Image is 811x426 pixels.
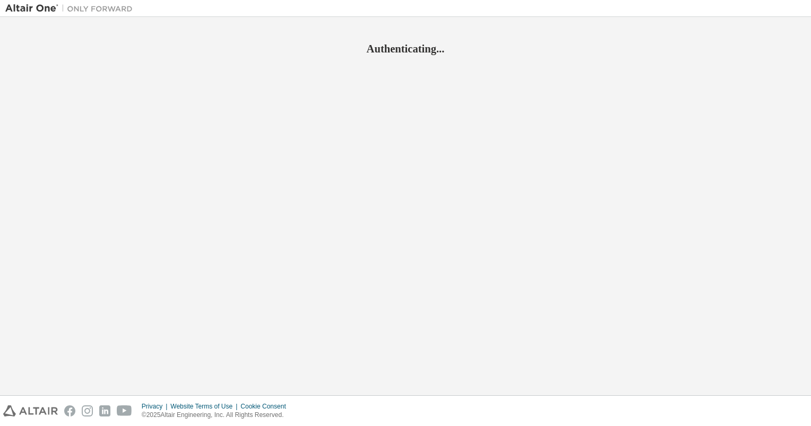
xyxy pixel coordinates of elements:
[117,405,132,416] img: youtube.svg
[142,402,170,411] div: Privacy
[64,405,75,416] img: facebook.svg
[170,402,240,411] div: Website Terms of Use
[5,3,138,14] img: Altair One
[3,405,58,416] img: altair_logo.svg
[142,411,292,420] p: © 2025 Altair Engineering, Inc. All Rights Reserved.
[99,405,110,416] img: linkedin.svg
[82,405,93,416] img: instagram.svg
[5,42,806,56] h2: Authenticating...
[240,402,292,411] div: Cookie Consent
